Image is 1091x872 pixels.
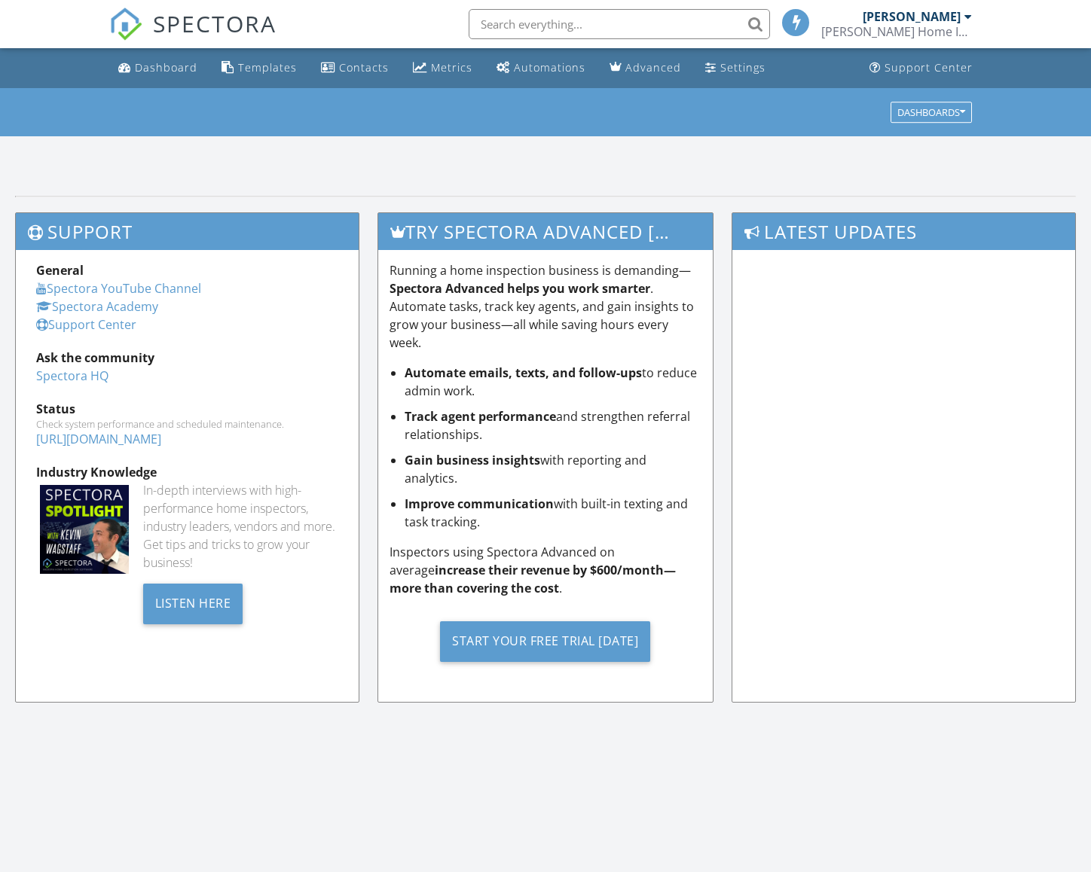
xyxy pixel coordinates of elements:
strong: Automate emails, texts, and follow-ups [405,364,642,381]
a: Listen Here [143,594,243,611]
div: Ask the community [36,349,338,367]
div: Dashboards [897,107,965,117]
li: to reduce admin work. [405,364,701,400]
strong: Spectora Advanced helps you work smarter [390,280,650,297]
div: Advanced [625,60,681,75]
li: with reporting and analytics. [405,451,701,487]
strong: increase their revenue by $600/month—more than covering the cost [390,562,676,596]
a: Spectora YouTube Channel [36,280,201,297]
div: Listen Here [143,584,243,624]
a: Templates [215,54,303,82]
div: Automations [514,60,585,75]
span: SPECTORA [153,8,277,39]
input: Search everything... [469,9,770,39]
strong: General [36,262,84,279]
img: Spectoraspolightmain [40,485,129,574]
div: In-depth interviews with high-performance home inspectors, industry leaders, vendors and more. Ge... [143,481,339,572]
button: Dashboards [891,102,972,123]
p: Inspectors using Spectora Advanced on average . [390,543,701,597]
img: The Best Home Inspection Software - Spectora [109,8,142,41]
h3: Try spectora advanced [DATE] [378,213,712,250]
strong: Gain business insights [405,452,540,468]
a: [URL][DOMAIN_NAME] [36,431,161,447]
a: Start Your Free Trial [DATE] [390,609,701,673]
a: Metrics [407,54,478,82]
a: Contacts [315,54,395,82]
a: Settings [699,54,772,82]
strong: Improve communication [405,495,554,512]
div: Settings [720,60,766,75]
a: SPECTORA [109,20,277,52]
div: Templates [238,60,297,75]
a: Support Center [36,316,136,333]
a: Spectora HQ [36,367,108,384]
div: Dashboard [135,60,197,75]
div: Check system performance and scheduled maintenance. [36,418,338,430]
li: and strengthen referral relationships. [405,407,701,444]
div: Status [36,400,338,418]
h3: Support [16,213,359,250]
a: Automations (Basic) [490,54,591,82]
a: Support Center [863,54,979,82]
div: Industry Knowledge [36,463,338,481]
a: Dashboard [112,54,203,82]
div: [PERSON_NAME] [863,9,961,24]
strong: Track agent performance [405,408,556,425]
div: Contacts [339,60,389,75]
li: with built-in texting and task tracking. [405,495,701,531]
div: Greene Home Inspections LLC [821,24,972,39]
div: Support Center [885,60,973,75]
a: Spectora Academy [36,298,158,315]
p: Running a home inspection business is demanding— . Automate tasks, track key agents, and gain ins... [390,261,701,352]
a: Advanced [604,54,687,82]
h3: Latest Updates [732,213,1075,250]
div: Metrics [431,60,472,75]
div: Start Your Free Trial [DATE] [440,621,650,662]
